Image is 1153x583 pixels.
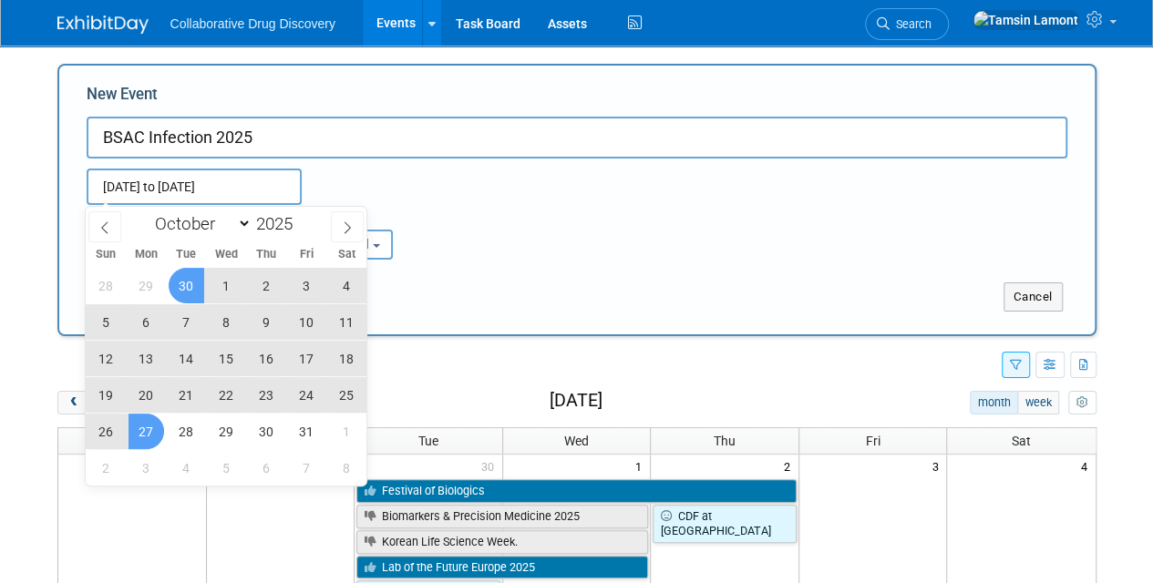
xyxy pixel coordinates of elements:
span: November 7, 2025 [289,450,324,486]
span: Fri [286,249,326,261]
a: Festival of Biologics [356,479,797,503]
span: October 15, 2025 [209,341,244,376]
span: 4 [1079,455,1096,477]
button: month [970,391,1018,414]
input: Name of Trade Show / Conference [87,117,1067,159]
span: Fri [866,434,880,448]
span: October 22, 2025 [209,377,244,413]
button: prev [57,391,91,414]
span: September 29, 2025 [129,268,164,303]
span: Collaborative Drug Discovery [170,16,335,31]
span: Sun [86,249,126,261]
span: October 25, 2025 [329,377,365,413]
span: October 29, 2025 [209,414,244,449]
span: September 28, 2025 [88,268,124,303]
span: Mon [126,249,166,261]
span: Thu [246,249,286,261]
span: October 17, 2025 [289,341,324,376]
span: November 3, 2025 [129,450,164,486]
span: 3 [930,455,946,477]
i: Personalize Calendar [1076,397,1088,409]
button: Cancel [1004,282,1063,312]
span: October 8, 2025 [209,304,244,340]
select: Month [147,212,252,235]
span: Tue [166,249,206,261]
div: Attendance / Format: [87,205,242,229]
span: October 18, 2025 [329,341,365,376]
button: myCustomButton [1068,391,1096,414]
span: October 16, 2025 [249,341,284,376]
input: Year [252,213,306,234]
span: October 23, 2025 [249,377,284,413]
span: October 1, 2025 [209,268,244,303]
span: 30 [479,455,502,477]
span: Thu [714,434,736,448]
button: week [1017,391,1059,414]
a: Biomarkers & Precision Medicine 2025 [356,505,648,528]
span: October 7, 2025 [169,304,204,340]
span: October 27, 2025 [129,414,164,449]
img: Tamsin Lamont [973,10,1079,30]
span: October 14, 2025 [169,341,204,376]
a: CDF at [GEOGRAPHIC_DATA] [653,505,797,542]
span: November 5, 2025 [209,450,244,486]
span: October 4, 2025 [329,268,365,303]
span: October 12, 2025 [88,341,124,376]
span: November 4, 2025 [169,450,204,486]
span: October 30, 2025 [249,414,284,449]
span: October 3, 2025 [289,268,324,303]
span: October 11, 2025 [329,304,365,340]
span: October 6, 2025 [129,304,164,340]
label: New Event [87,84,158,112]
span: October 13, 2025 [129,341,164,376]
span: November 2, 2025 [88,450,124,486]
span: 2 [782,455,798,477]
span: October 19, 2025 [88,377,124,413]
span: 1 [633,455,650,477]
span: October 24, 2025 [289,377,324,413]
div: Participation: [269,205,424,229]
a: Lab of the Future Europe 2025 [356,556,648,579]
span: October 21, 2025 [169,377,204,413]
input: Start Date - End Date [87,169,302,205]
span: November 8, 2025 [329,450,365,486]
span: Search [890,17,932,31]
span: October 9, 2025 [249,304,284,340]
span: October 5, 2025 [88,304,124,340]
span: Sat [1012,434,1031,448]
span: September 30, 2025 [169,268,204,303]
span: October 2, 2025 [249,268,284,303]
span: October 10, 2025 [289,304,324,340]
span: November 1, 2025 [329,414,365,449]
img: ExhibitDay [57,15,149,34]
span: October 26, 2025 [88,414,124,449]
h2: [DATE] [549,391,602,411]
a: Search [865,8,949,40]
span: Wed [206,249,246,261]
span: Sat [326,249,366,261]
span: October 20, 2025 [129,377,164,413]
a: Korean Life Science Week. [356,530,648,554]
span: Wed [564,434,589,448]
span: October 28, 2025 [169,414,204,449]
span: Tue [418,434,438,448]
span: October 31, 2025 [289,414,324,449]
span: November 6, 2025 [249,450,284,486]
